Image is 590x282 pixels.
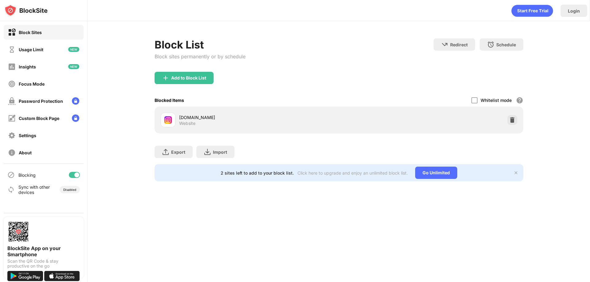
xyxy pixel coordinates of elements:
img: get-it-on-google-play.svg [7,271,43,281]
img: lock-menu.svg [72,97,79,105]
img: favicons [164,116,172,124]
div: Usage Limit [19,47,43,52]
img: x-button.svg [513,170,518,175]
div: Export [171,149,185,155]
img: customize-block-page-off.svg [8,114,16,122]
div: Import [213,149,227,155]
img: lock-menu.svg [72,114,79,122]
div: Click here to upgrade and enjoy an unlimited block list. [297,170,408,176]
div: Settings [19,133,36,138]
div: Password Protection [19,99,63,104]
div: Insights [19,64,36,69]
img: blocking-icon.svg [7,171,15,179]
img: sync-icon.svg [7,186,15,193]
img: options-page-qr-code.png [7,221,29,243]
img: focus-off.svg [8,80,16,88]
div: Website [179,121,195,126]
div: Blocked Items [155,98,184,103]
div: Block Sites [19,30,42,35]
div: Block sites permanently or by schedule [155,53,246,60]
div: Sync with other devices [18,184,50,195]
img: about-off.svg [8,149,16,156]
div: About [19,150,32,155]
div: Focus Mode [19,81,45,87]
img: download-on-the-app-store.svg [44,271,80,281]
div: Schedule [496,42,516,47]
img: new-icon.svg [68,64,79,69]
div: 2 sites left to add to your block list. [221,170,294,176]
div: Disabled [63,188,76,191]
div: animation [511,5,553,17]
div: Redirect [450,42,468,47]
div: Login [568,8,580,14]
div: [DOMAIN_NAME] [179,114,339,121]
div: Add to Block List [171,75,206,80]
img: password-protection-off.svg [8,97,16,105]
div: Whitelist mode [481,98,512,103]
img: logo-blocksite.svg [4,4,48,17]
img: block-on.svg [8,29,16,36]
img: new-icon.svg [68,47,79,52]
img: time-usage-off.svg [8,46,16,53]
div: Go Unlimited [415,167,457,179]
div: Custom Block Page [19,116,59,121]
div: Blocking [18,172,36,178]
img: settings-off.svg [8,132,16,139]
div: BlockSite App on your Smartphone [7,245,80,257]
img: insights-off.svg [8,63,16,71]
div: Scan the QR Code & stay productive on the go [7,259,80,268]
div: Block List [155,38,246,51]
